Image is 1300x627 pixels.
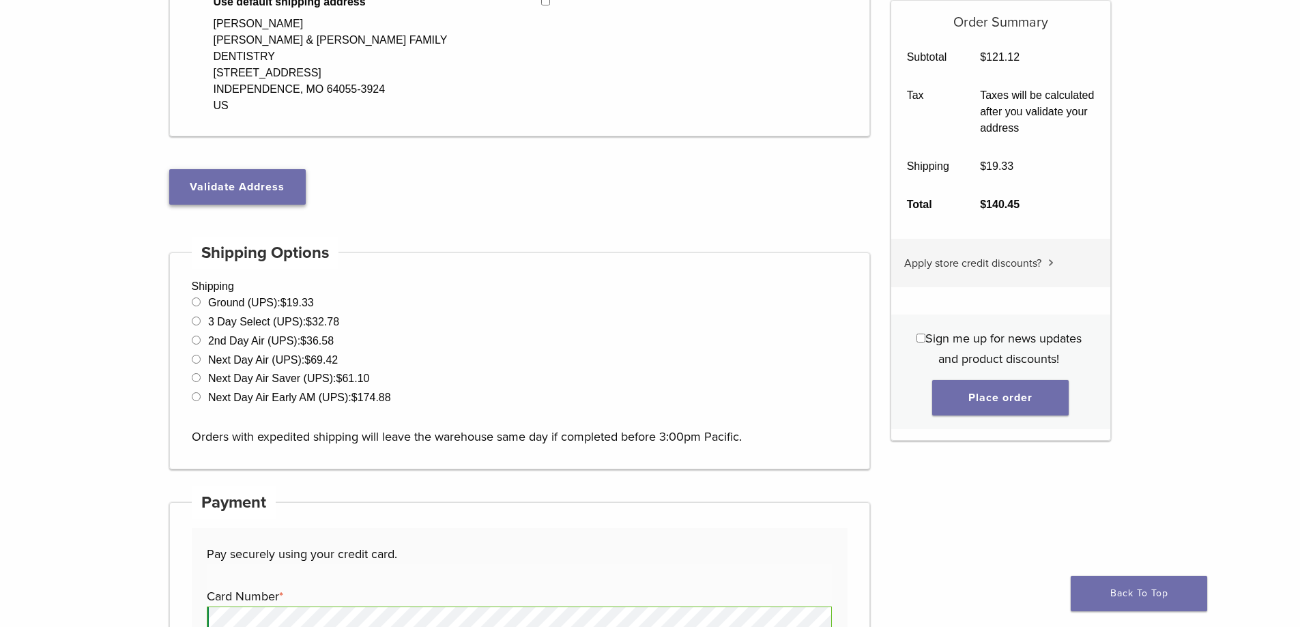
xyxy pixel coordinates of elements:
label: 2nd Day Air (UPS): [208,335,334,347]
bdi: 19.33 [980,160,1013,172]
th: Tax [891,76,965,147]
span: Apply store credit discounts? [904,257,1041,270]
bdi: 121.12 [980,51,1020,63]
th: Shipping [891,147,965,186]
img: caret.svg [1048,259,1054,266]
span: $ [980,51,986,63]
bdi: 32.78 [306,316,339,327]
th: Subtotal [891,38,965,76]
span: $ [306,316,312,327]
label: Card Number [207,586,828,607]
span: $ [336,373,343,384]
label: Next Day Air Saver (UPS): [208,373,370,384]
h4: Payment [192,486,276,519]
a: Back To Top [1071,576,1207,611]
button: Place order [932,380,1069,415]
input: Sign me up for news updates and product discounts! [916,334,925,342]
bdi: 36.58 [300,335,334,347]
span: $ [980,160,986,172]
p: Orders with expedited shipping will leave the warehouse same day if completed before 3:00pm Pacific. [192,406,848,447]
p: Pay securely using your credit card. [207,544,832,564]
bdi: 69.42 [304,354,338,366]
span: $ [280,297,287,308]
span: $ [351,392,358,403]
bdi: 140.45 [980,199,1020,210]
h5: Order Summary [891,1,1110,31]
bdi: 19.33 [280,297,314,308]
label: Next Day Air Early AM (UPS): [208,392,391,403]
span: $ [304,354,310,366]
td: Taxes will be calculated after you validate your address [965,76,1110,147]
label: Ground (UPS): [208,297,314,308]
label: 3 Day Select (UPS): [208,316,339,327]
bdi: 174.88 [351,392,391,403]
button: Validate Address [169,169,306,205]
span: $ [300,335,306,347]
h4: Shipping Options [192,237,339,269]
span: Sign me up for news updates and product discounts! [925,331,1082,366]
bdi: 61.10 [336,373,370,384]
th: Total [891,186,965,224]
div: [PERSON_NAME] [PERSON_NAME] & [PERSON_NAME] FAMILY DENTISTRY [STREET_ADDRESS] INDEPENDENCE, MO 64... [214,16,448,114]
span: $ [980,199,986,210]
div: Shipping [169,252,871,469]
label: Next Day Air (UPS): [208,354,338,366]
